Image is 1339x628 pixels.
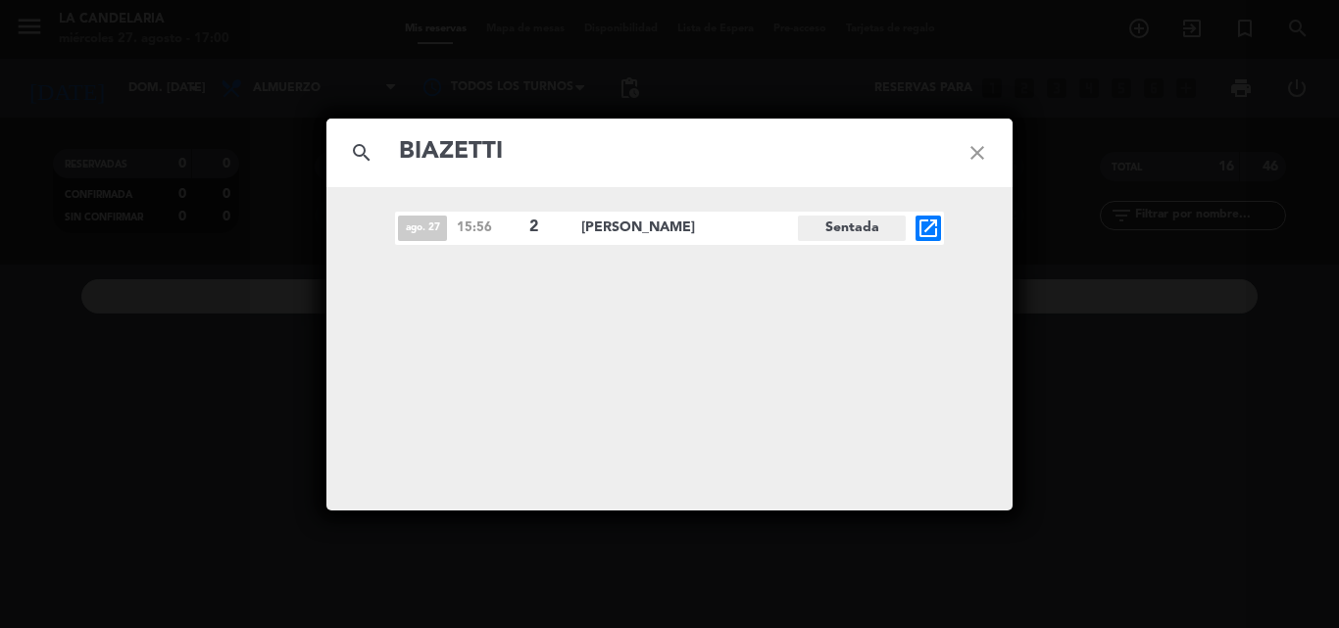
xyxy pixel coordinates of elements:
i: close [942,118,1013,188]
span: Sentada [798,216,906,241]
span: ago. 27 [398,216,447,241]
span: 2 [529,215,565,240]
i: open_in_new [917,217,940,240]
span: 15:56 [457,217,520,238]
input: Buscar reservas [397,132,942,172]
i: search [326,118,397,188]
span: [PERSON_NAME] [581,217,798,239]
